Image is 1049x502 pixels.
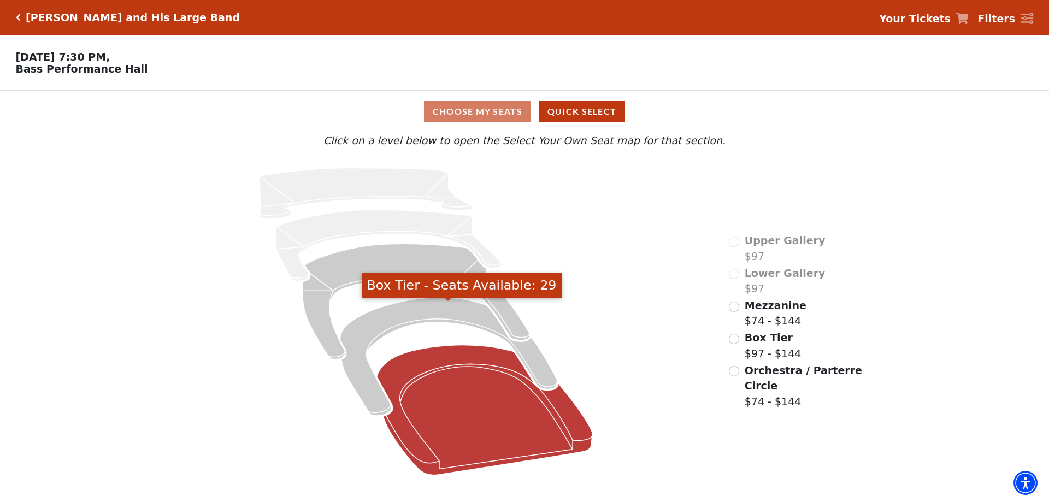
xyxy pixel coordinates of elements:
div: Accessibility Menu [1013,471,1038,495]
p: Click on a level below to open the Select Your Own Seat map for that section. [139,133,910,149]
span: Mezzanine [745,299,806,311]
path: Orchestra / Parterre Circle - Seats Available: 144 [377,345,593,475]
div: Box Tier - Seats Available: 29 [362,273,562,298]
input: Box Tier$97 - $144 [729,334,739,344]
a: Your Tickets [879,11,969,27]
path: Upper Gallery - Seats Available: 0 [260,168,473,220]
span: Box Tier [745,332,793,344]
label: $74 - $144 [745,363,864,410]
span: Upper Gallery [745,234,826,246]
label: $74 - $144 [745,298,806,329]
span: Lower Gallery [745,267,826,279]
label: $97 - $144 [745,330,802,361]
label: $97 [745,233,826,264]
strong: Your Tickets [879,13,951,25]
path: Lower Gallery - Seats Available: 0 [276,210,501,281]
label: $97 [745,265,826,297]
input: Orchestra / Parterre Circle$74 - $144 [729,366,739,376]
h5: [PERSON_NAME] and His Large Band [26,11,240,24]
a: Filters [977,11,1033,27]
input: Mezzanine$74 - $144 [729,302,739,312]
strong: Filters [977,13,1015,25]
span: Orchestra / Parterre Circle [745,364,862,392]
a: Click here to go back to filters [16,14,21,21]
button: Quick Select [539,101,625,122]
